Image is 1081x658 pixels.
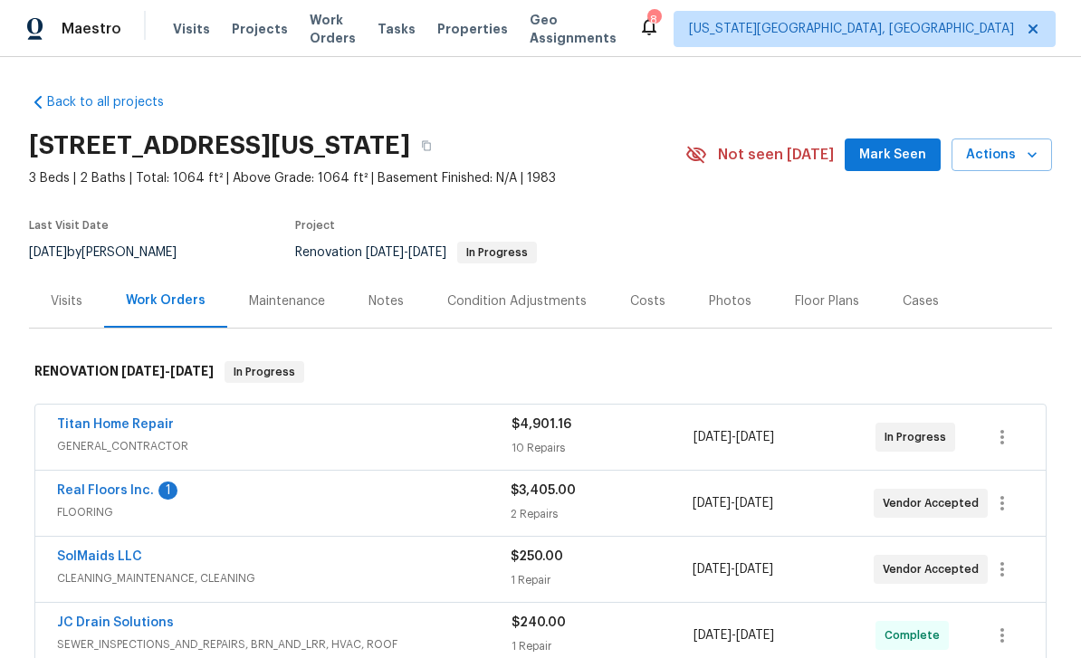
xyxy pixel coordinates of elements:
span: - [366,246,446,259]
span: $4,901.16 [512,418,571,431]
span: Work Orders [310,11,356,47]
div: 1 Repair [511,571,692,589]
span: - [693,560,773,578]
span: [DATE] [408,246,446,259]
span: [DATE] [29,246,67,259]
div: Photos [709,292,751,310]
span: [DATE] [693,563,731,576]
div: 1 Repair [512,637,694,655]
span: - [694,428,774,446]
span: [DATE] [694,431,732,443]
span: Geo Assignments [530,11,617,47]
button: Mark Seen [845,138,941,172]
span: FLOORING [57,503,511,521]
div: Condition Adjustments [447,292,587,310]
div: Floor Plans [795,292,859,310]
span: Properties [437,20,508,38]
span: Renovation [295,246,537,259]
span: Complete [885,626,947,644]
span: SEWER_INSPECTIONS_AND_REPAIRS, BRN_AND_LRR, HVAC, ROOF [57,635,512,653]
span: Visits [173,20,210,38]
span: Vendor Accepted [883,494,986,512]
span: [DATE] [694,629,732,642]
span: In Progress [885,428,953,446]
div: Visits [51,292,82,310]
span: Maestro [62,20,121,38]
span: Mark Seen [859,144,926,167]
span: [DATE] [366,246,404,259]
a: Back to all projects [29,93,203,111]
button: Actions [952,138,1052,172]
span: Actions [966,144,1038,167]
span: 3 Beds | 2 Baths | Total: 1064 ft² | Above Grade: 1064 ft² | Basement Finished: N/A | 1983 [29,169,685,187]
span: In Progress [459,247,535,258]
span: Not seen [DATE] [718,146,834,164]
span: $240.00 [512,616,566,629]
span: - [121,365,214,377]
span: [DATE] [735,563,773,576]
span: In Progress [226,363,302,381]
div: Maintenance [249,292,325,310]
h2: [STREET_ADDRESS][US_STATE] [29,137,410,155]
span: [DATE] [735,497,773,510]
div: 8 [647,11,660,29]
span: [DATE] [736,629,774,642]
h6: RENOVATION [34,361,214,383]
div: Work Orders [126,291,206,310]
span: Vendor Accepted [883,560,986,578]
div: 2 Repairs [511,505,692,523]
span: $250.00 [511,550,563,563]
a: JC Drain Solutions [57,616,174,629]
div: 1 [158,482,177,500]
span: Projects [232,20,288,38]
span: [DATE] [693,497,731,510]
span: [DATE] [121,365,165,377]
span: - [693,494,773,512]
div: 10 Repairs [512,439,694,457]
div: Cases [903,292,939,310]
div: Notes [368,292,404,310]
a: Titan Home Repair [57,418,174,431]
span: Project [295,220,335,231]
div: RENOVATION [DATE]-[DATE]In Progress [29,343,1052,401]
a: SolMaids LLC [57,550,142,563]
a: Real Floors Inc. [57,484,154,497]
div: by [PERSON_NAME] [29,242,198,263]
div: Costs [630,292,665,310]
span: CLEANING_MAINTENANCE, CLEANING [57,569,511,587]
span: [DATE] [170,365,214,377]
span: - [694,626,774,644]
span: GENERAL_CONTRACTOR [57,437,512,455]
span: [DATE] [736,431,774,443]
span: Tasks [378,23,416,35]
span: Last Visit Date [29,220,109,231]
span: [US_STATE][GEOGRAPHIC_DATA], [GEOGRAPHIC_DATA] [689,20,1014,38]
button: Copy Address [410,129,443,162]
span: $3,405.00 [511,484,576,497]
